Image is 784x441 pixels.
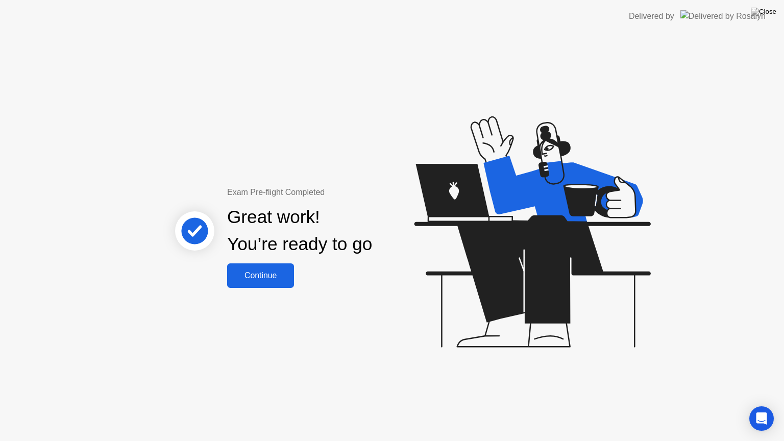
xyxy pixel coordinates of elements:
[680,10,766,22] img: Delivered by Rosalyn
[230,271,291,280] div: Continue
[751,8,776,16] img: Close
[227,204,372,258] div: Great work! You’re ready to go
[227,263,294,288] button: Continue
[227,186,438,199] div: Exam Pre-flight Completed
[629,10,674,22] div: Delivered by
[749,406,774,431] div: Open Intercom Messenger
